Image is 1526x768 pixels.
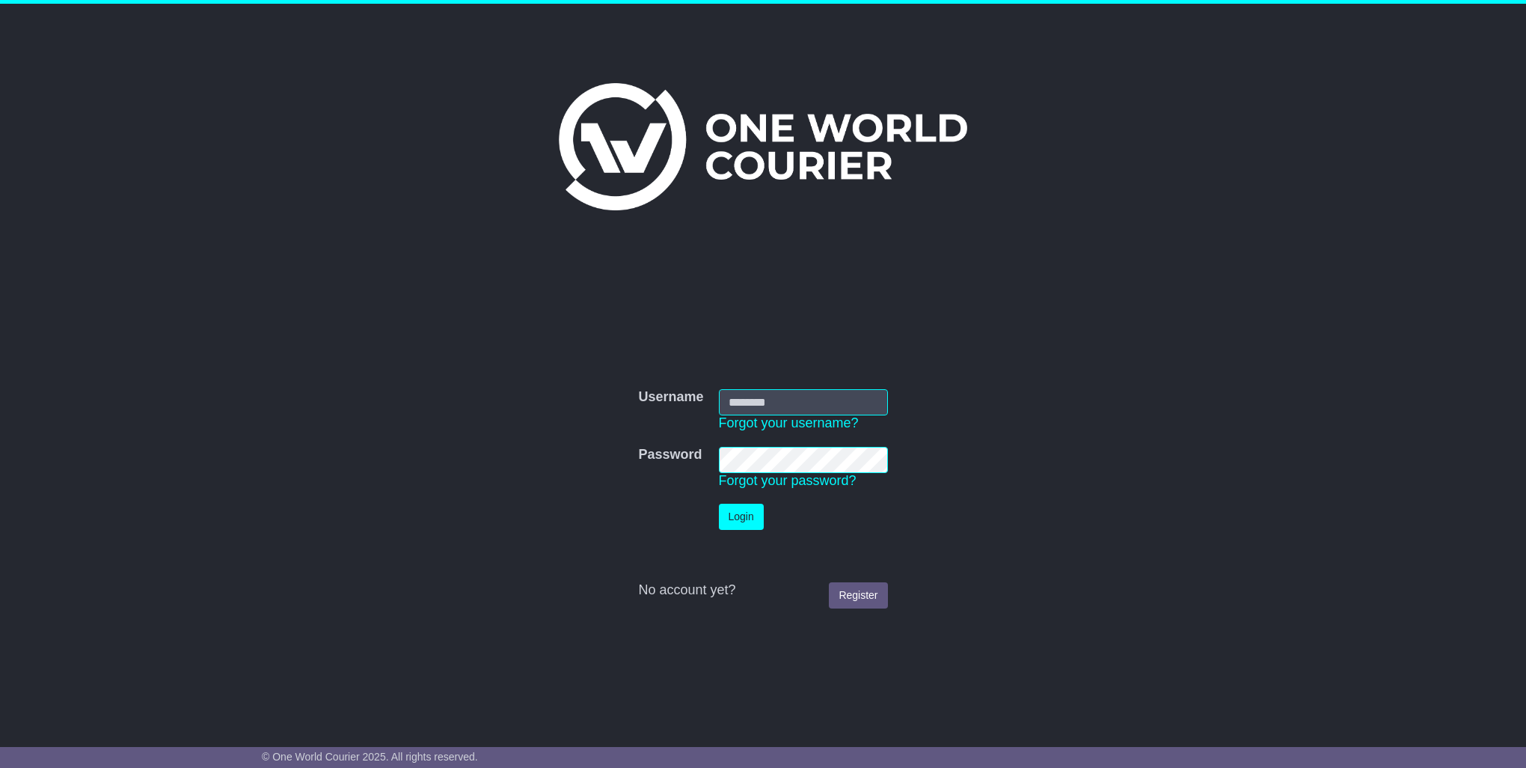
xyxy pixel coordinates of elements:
[559,83,967,210] img: One World
[638,389,703,406] label: Username
[262,751,478,763] span: © One World Courier 2025. All rights reserved.
[719,504,764,530] button: Login
[829,582,887,609] a: Register
[719,415,859,430] a: Forgot your username?
[638,582,887,599] div: No account yet?
[638,447,702,463] label: Password
[719,473,857,488] a: Forgot your password?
